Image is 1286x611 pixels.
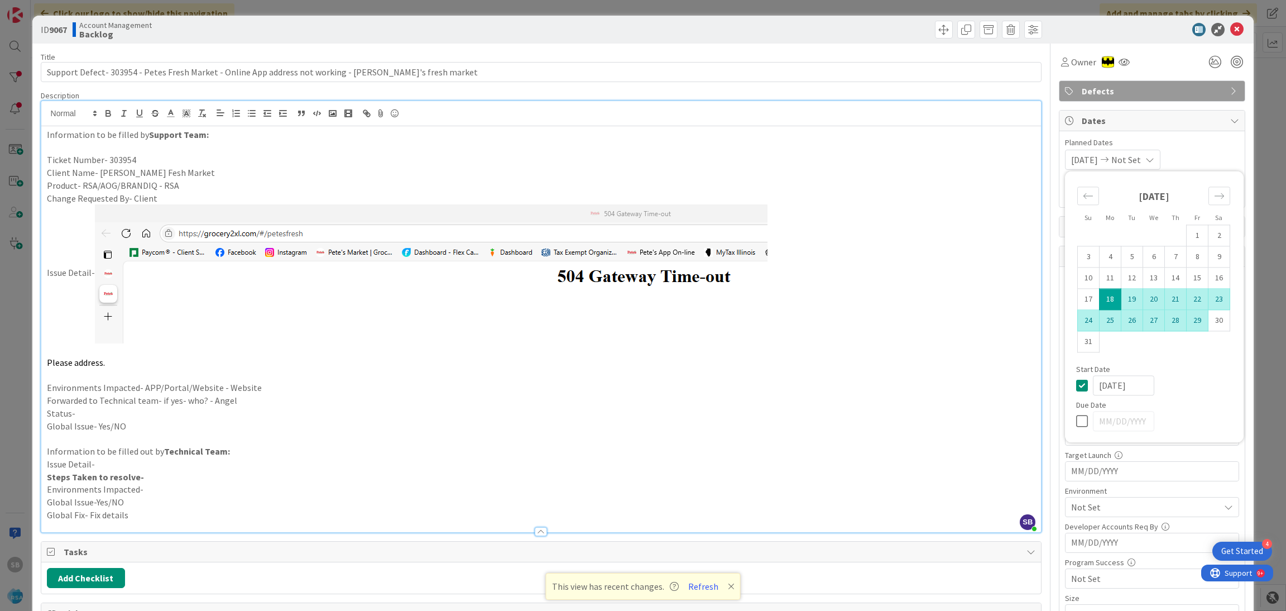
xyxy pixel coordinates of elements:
div: Developer Accounts Req By [1065,523,1239,531]
p: Environments Impacted- APP/Portal/Website - Website [47,381,1036,394]
span: Defects [1082,84,1225,98]
button: Refresh [684,579,722,594]
td: Choose Wednesday, 08/06/2025 12:00 PM as your check-out date. It’s available. [1143,246,1165,268]
span: Tasks [64,545,1021,559]
td: Choose Saturday, 08/30/2025 12:00 PM as your check-out date. It’s available. [1208,310,1230,331]
td: Choose Thursday, 08/07/2025 12:00 PM as your check-out date. It’s available. [1165,246,1187,268]
div: Move forward to switch to the next month. [1208,187,1230,205]
div: Get Started [1221,546,1263,557]
div: 9+ [56,4,62,13]
td: Choose Tuesday, 08/19/2025 12:00 PM as your check-out date. It’s available. [1121,289,1143,310]
td: Choose Friday, 08/29/2025 12:00 PM as your check-out date. It’s available. [1187,310,1208,331]
img: AC [1102,56,1114,68]
td: Choose Friday, 08/22/2025 12:00 PM as your check-out date. It’s available. [1187,289,1208,310]
td: Choose Sunday, 08/31/2025 12:00 PM as your check-out date. It’s available. [1078,331,1100,352]
p: Information to be filled by [47,128,1036,141]
span: SB [1020,514,1035,530]
td: Choose Wednesday, 08/27/2025 12:00 PM as your check-out date. It’s available. [1143,310,1165,331]
p: Status- [47,407,1036,420]
td: Choose Monday, 08/11/2025 12:00 PM as your check-out date. It’s available. [1100,268,1121,289]
small: Th [1172,213,1179,222]
span: Support [23,2,51,15]
td: Choose Sunday, 08/24/2025 12:00 PM as your check-out date. It’s available. [1078,310,1100,331]
td: Choose Tuesday, 08/26/2025 12:00 PM as your check-out date. It’s available. [1121,310,1143,331]
input: MM/DD/YYYY [1071,462,1233,481]
p: Environments Impacted- [47,483,1036,496]
input: MM/DD/YYYY [1093,375,1154,395]
p: Client Name- [PERSON_NAME] Fesh Market [47,166,1036,179]
td: Choose Thursday, 08/28/2025 12:00 PM as your check-out date. It’s available. [1165,310,1187,331]
span: Not Set [1071,500,1220,514]
small: Sa [1215,213,1222,222]
p: Information to be filled out by [47,445,1036,458]
td: Selected as start date. Monday, 08/18/2025 12:00 PM [1100,289,1121,310]
td: Choose Sunday, 08/17/2025 12:00 PM as your check-out date. It’s available. [1078,289,1100,310]
input: type card name here... [41,62,1042,82]
span: Owner [1071,55,1096,69]
div: Environment [1065,487,1239,495]
td: Choose Thursday, 08/21/2025 12:00 PM as your check-out date. It’s available. [1165,289,1187,310]
td: Choose Saturday, 08/23/2025 12:00 PM as your check-out date. It’s available. [1208,289,1230,310]
p: Global Issue-Yes/NO [47,496,1036,509]
div: Move backward to switch to the previous month. [1077,187,1099,205]
p: Ticket Number- 303954 [47,154,1036,166]
td: Choose Friday, 08/08/2025 12:00 PM as your check-out date. It’s available. [1187,246,1208,268]
small: Su [1085,213,1092,222]
span: Dates [1082,114,1225,127]
img: edbsn2aca2124e7aa305e8c1b73b5d4b3893f7acd8ccd55eecca5c77be41c61288223a2a45f03a3318e33559fec0c0006... [95,204,767,343]
p: Global Fix- Fix details [47,509,1036,522]
p: Global Issue- Yes/NO [47,420,1036,433]
div: Calendar [1065,176,1242,365]
span: Description [41,90,79,101]
span: Due Date [1076,401,1106,409]
span: Not Set [1111,153,1141,166]
td: Choose Saturday, 08/02/2025 12:00 PM as your check-out date. It’s available. [1208,225,1230,246]
b: Backlog [79,30,152,39]
td: Choose Sunday, 08/03/2025 12:00 PM as your check-out date. It’s available. [1078,246,1100,268]
span: This view has recent changes. [552,580,679,593]
strong: Steps Taken to resolve- [47,471,144,483]
p: Change Requested By- Client [47,192,1036,205]
strong: [DATE] [1139,190,1169,203]
td: Choose Tuesday, 08/12/2025 12:00 PM as your check-out date. It’s available. [1121,268,1143,289]
div: Size [1065,594,1239,602]
td: Choose Saturday, 08/09/2025 12:00 PM as your check-out date. It’s available. [1208,246,1230,268]
small: Fr [1194,213,1200,222]
td: Choose Wednesday, 08/20/2025 12:00 PM as your check-out date. It’s available. [1143,289,1165,310]
small: Mo [1106,213,1114,222]
button: Add Checklist [47,568,125,588]
p: Issue Detail- [47,458,1036,471]
td: Choose Tuesday, 08/05/2025 12:00 PM as your check-out date. It’s available. [1121,246,1143,268]
span: Account Management [79,21,152,30]
td: Choose Friday, 08/01/2025 12:00 PM as your check-out date. It’s available. [1187,225,1208,246]
span: Start Date [1076,365,1110,373]
span: Not Set [1071,572,1220,585]
b: 9067 [49,24,67,35]
td: Choose Monday, 08/25/2025 12:00 PM as your check-out date. It’s available. [1100,310,1121,331]
strong: Support Team: [149,129,209,140]
div: Open Get Started checklist, remaining modules: 4 [1212,542,1272,561]
small: We [1149,213,1158,222]
td: Choose Friday, 08/15/2025 12:00 PM as your check-out date. It’s available. [1187,268,1208,289]
td: Choose Thursday, 08/14/2025 12:00 PM as your check-out date. It’s available. [1165,268,1187,289]
p: Product- RSA/AOG/BRANDIQ - RSA [47,179,1036,192]
small: Tu [1128,213,1135,222]
p: Issue Detail- [47,204,1036,343]
span: [DATE] [1071,153,1098,166]
span: Please address. [47,357,105,368]
div: Program Success [1065,559,1239,566]
span: ID [41,23,67,36]
input: MM/DD/YYYY [1071,533,1233,552]
span: Planned Dates [1065,137,1239,149]
label: Title [41,52,55,62]
p: Forwarded to Technical team- if yes- who? - Angel [47,394,1036,407]
div: 4 [1262,539,1272,549]
strong: Technical Team: [164,446,230,457]
td: Choose Sunday, 08/10/2025 12:00 PM as your check-out date. It’s available. [1078,268,1100,289]
td: Choose Saturday, 08/16/2025 12:00 PM as your check-out date. It’s available. [1208,268,1230,289]
input: MM/DD/YYYY [1093,411,1154,431]
div: Target Launch [1065,451,1239,459]
td: Choose Wednesday, 08/13/2025 12:00 PM as your check-out date. It’s available. [1143,268,1165,289]
td: Choose Monday, 08/04/2025 12:00 PM as your check-out date. It’s available. [1100,246,1121,268]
